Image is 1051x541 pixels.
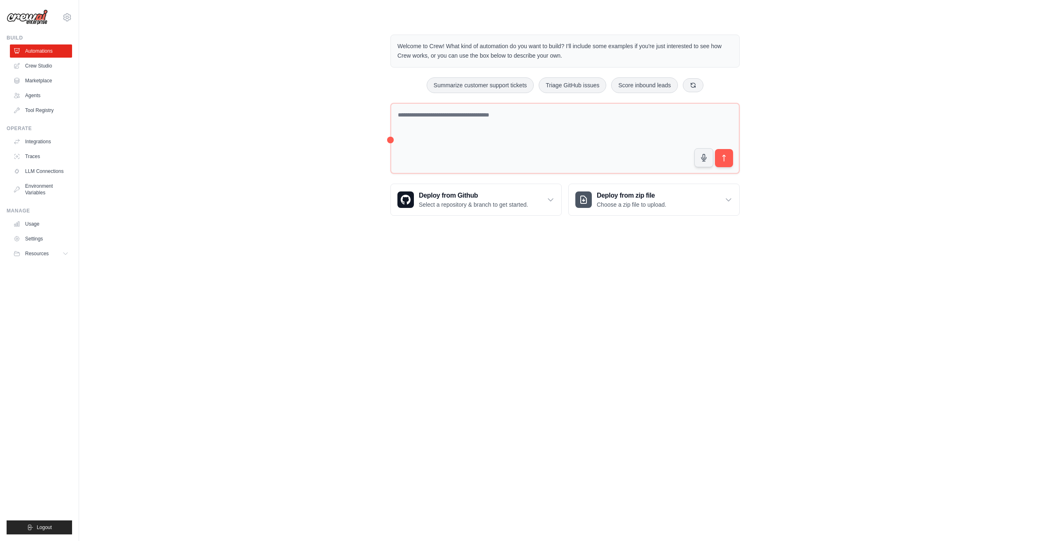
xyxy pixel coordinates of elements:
[10,150,72,163] a: Traces
[10,74,72,87] a: Marketplace
[611,77,678,93] button: Score inbound leads
[419,191,528,201] h3: Deploy from Github
[10,165,72,178] a: LLM Connections
[10,44,72,58] a: Automations
[10,89,72,102] a: Agents
[10,232,72,245] a: Settings
[10,135,72,148] a: Integrations
[419,201,528,209] p: Select a repository & branch to get started.
[597,201,666,209] p: Choose a zip file to upload.
[10,217,72,231] a: Usage
[10,104,72,117] a: Tool Registry
[7,208,72,214] div: Manage
[10,59,72,72] a: Crew Studio
[10,247,72,260] button: Resources
[10,180,72,199] a: Environment Variables
[397,42,733,61] p: Welcome to Crew! What kind of automation do you want to build? I'll include some examples if you'...
[7,125,72,132] div: Operate
[25,250,49,257] span: Resources
[7,520,72,534] button: Logout
[597,191,666,201] h3: Deploy from zip file
[7,9,48,25] img: Logo
[539,77,606,93] button: Triage GitHub issues
[37,524,52,531] span: Logout
[7,35,72,41] div: Build
[427,77,534,93] button: Summarize customer support tickets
